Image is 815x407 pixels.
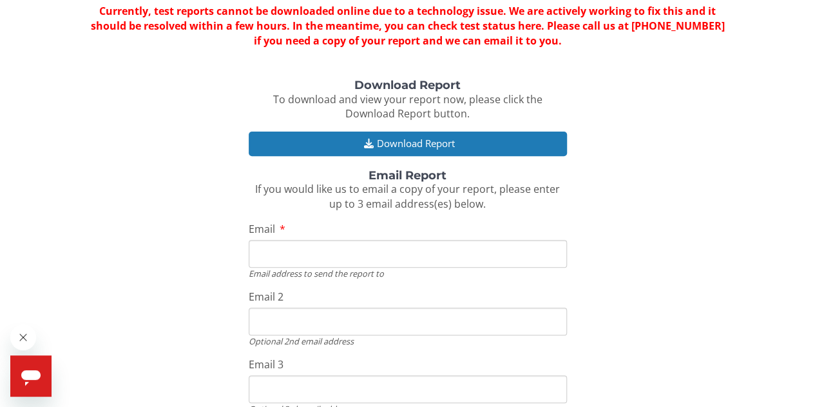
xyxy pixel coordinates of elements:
[249,268,567,279] div: Email address to send the report to
[249,335,567,347] div: Optional 2nd email address
[369,168,446,183] strong: Email Report
[10,324,36,350] iframe: Close message
[354,78,461,92] strong: Download Report
[273,92,542,121] span: To download and view your report now, please click the Download Report button.
[255,182,560,211] span: If you would like us to email a copy of your report, please enter up to 3 email address(es) below.
[91,4,725,48] strong: Currently, test reports cannot be downloaded online due to a technology issue. We are actively wo...
[249,222,275,236] span: Email
[249,357,283,372] span: Email 3
[10,355,52,397] iframe: Button to launch messaging window
[249,290,283,304] span: Email 2
[249,132,567,155] button: Download Report
[8,9,28,19] span: Help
